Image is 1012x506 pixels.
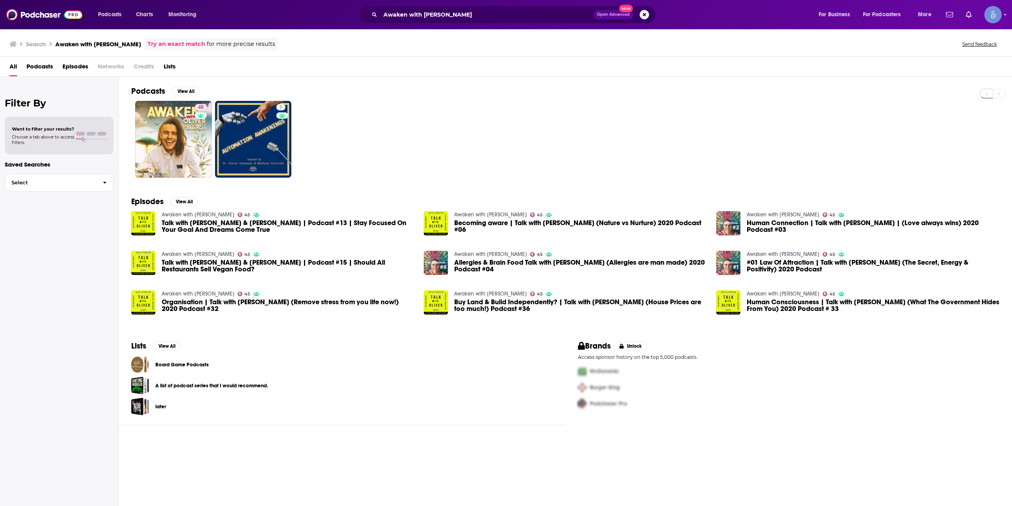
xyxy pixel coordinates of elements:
[276,104,285,110] a: 1
[813,8,860,21] button: open menu
[162,220,414,233] span: Talk with [PERSON_NAME] & [PERSON_NAME] | Podcast #13 | Stay Focused On Your Goal And Dreams Come...
[943,8,956,21] a: Show notifications dropdown
[9,60,17,76] a: All
[575,363,590,379] img: First Pro Logo
[424,290,448,315] img: Buy Land & Build Independently? | Talk with Oliver (House Prices are too much!) Podcast #36
[593,10,633,19] button: Open AdvancedNew
[12,134,74,145] span: Choose a tab above to access filters.
[819,9,850,20] span: For Business
[131,86,200,96] a: PodcastsView All
[829,292,835,296] span: 45
[912,8,941,21] button: open menu
[984,6,1002,23] span: Logged in as Spiral5-G1
[590,384,620,391] span: Burger King
[55,40,141,48] h3: Awaken with [PERSON_NAME]
[131,211,155,235] img: Talk with Oliver & Oliver Longstaff | Podcast #13 | Stay Focused On Your Goal And Dreams Come True
[537,213,543,217] span: 45
[424,251,448,275] img: Allergies & Brain Food Talk with Oliver (Allergies are man made) 2020 Podcast #04
[747,299,999,312] span: Human Consciousness | Talk with [PERSON_NAME] (What The Government Hides From You) 2020 Podcast # 33
[858,8,912,21] button: open menu
[162,259,414,273] a: Talk with Oliver & Santiago James | Podcast #15 | Should All Restaurants Sell Vegan Food?
[537,292,543,296] span: 45
[454,259,707,273] span: Allergies & Brain Food Talk with [PERSON_NAME] (Allergies are man made) 2020 Podcast #04
[131,251,155,275] a: Talk with Oliver & Santiago James | Podcast #15 | Should All Restaurants Sell Vegan Food?
[164,60,176,76] a: Lists
[984,6,1002,23] img: User Profile
[716,251,740,275] img: #01 Law Of Attraction | Talk with Oliver (The Secret, Energy & Positivity) 2020 Podcast
[829,253,835,256] span: 45
[590,400,627,407] span: Podchaser Pro
[537,253,543,256] span: 45
[747,259,999,273] a: #01 Law Of Attraction | Talk with Oliver (The Secret, Energy & Positivity) 2020 Podcast
[238,292,251,296] a: 45
[578,341,611,351] h2: Brands
[131,341,146,351] h2: Lists
[823,212,836,217] a: 45
[747,251,819,258] a: Awaken with Oliver Podcast
[136,9,153,20] span: Charts
[207,40,275,49] span: for more precise results
[244,253,250,256] span: 45
[98,60,124,76] span: Networks
[153,341,181,351] button: View All
[5,174,113,191] button: Select
[960,41,999,47] button: Send feedback
[93,8,132,21] button: open menu
[747,220,999,233] span: Human Connection | Talk with [PERSON_NAME] | (Love always wins) 2020 Podcast #03
[131,377,149,394] a: A list of podcast series that I would recommend.
[98,9,121,20] span: Podcasts
[131,398,149,415] span: later
[747,290,819,297] a: Awaken with Oliver Podcast
[238,252,251,257] a: 45
[747,220,999,233] a: Human Connection | Talk with Oliver | (Love always wins) 2020 Podcast #03
[454,259,707,273] a: Allergies & Brain Food Talk with Oliver (Allergies are man made) 2020 Podcast #04
[619,5,633,12] span: New
[984,6,1002,23] button: Show profile menu
[530,252,543,257] a: 45
[162,299,414,312] span: Organisation | Talk with [PERSON_NAME] (Remove stress from you life now!) 2020 Podcast #32
[5,180,96,185] span: Select
[163,8,207,21] button: open menu
[829,213,835,217] span: 45
[131,290,155,315] a: Organisation | Talk with Oliver (Remove stress from you life now!) 2020 Podcast #32
[424,211,448,235] img: Becoming aware | Talk with Oliver (Nature vs Nurture) 2020 Podcast #06
[454,211,527,218] a: Awaken with Oliver Podcast
[530,292,543,296] a: 45
[162,220,414,233] a: Talk with Oliver & Oliver Longstaff | Podcast #13 | Stay Focused On Your Goal And Dreams Come True
[131,86,165,96] h2: Podcasts
[5,161,113,168] p: Saved Searches
[823,252,836,257] a: 45
[198,104,204,112] span: 45
[62,60,88,76] a: Episodes
[172,87,200,96] button: View All
[454,251,527,258] a: Awaken with Oliver Podcast
[238,212,251,217] a: 45
[131,341,181,351] a: ListsView All
[963,8,975,21] a: Show notifications dropdown
[454,290,527,297] a: Awaken with Oliver Podcast
[597,13,630,17] span: Open Advanced
[454,220,707,233] span: Becoming aware | Talk with [PERSON_NAME] (Nature vs Nurture) 2020 Podcast #06
[454,299,707,312] a: Buy Land & Build Independently? | Talk with Oliver (House Prices are too much!) Podcast #36
[131,197,198,207] a: EpisodesView All
[155,381,268,390] a: A list of podcast series that I would recommend.
[244,213,250,217] span: 45
[162,259,414,273] span: Talk with [PERSON_NAME] & [PERSON_NAME] | Podcast #15 | Should All Restaurants Sell Vegan Food?
[147,40,205,49] a: Try an exact match
[26,60,53,76] a: Podcasts
[215,101,292,178] a: 1
[170,197,198,207] button: View All
[131,356,149,373] a: Board Game Podcasts
[155,402,166,411] a: later
[6,7,82,22] a: Podchaser - Follow, Share and Rate Podcasts
[162,211,234,218] a: Awaken with Oliver Podcast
